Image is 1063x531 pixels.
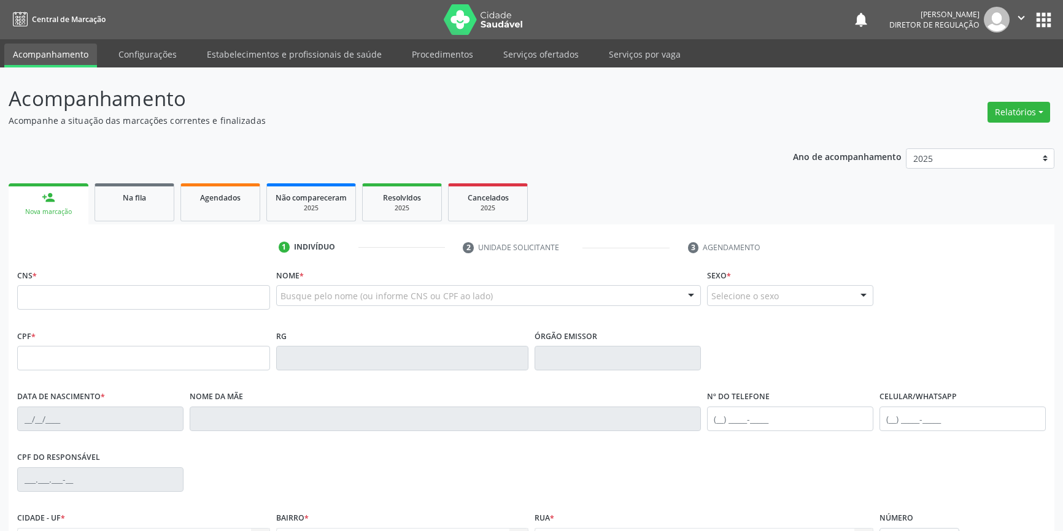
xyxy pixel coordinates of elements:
[403,44,482,65] a: Procedimentos
[110,44,185,65] a: Configurações
[9,83,741,114] p: Acompanhamento
[17,327,36,346] label: CPF
[17,407,184,431] input: __/__/____
[1015,11,1028,25] i: 
[468,193,509,203] span: Cancelados
[294,242,335,253] div: Indivíduo
[711,289,779,302] span: Selecione o sexo
[42,191,55,204] div: person_add
[198,44,390,65] a: Estabelecimentos e profissionais de saúde
[371,204,433,213] div: 2025
[276,509,309,528] label: Bairro
[200,193,241,203] span: Agendados
[9,9,106,29] a: Central de Marcação
[32,14,106,25] span: Central de Marcação
[793,148,902,164] p: Ano de acompanhamento
[457,204,519,213] div: 2025
[879,509,913,528] label: Número
[535,509,554,528] label: Rua
[707,388,770,407] label: Nº do Telefone
[276,204,347,213] div: 2025
[852,11,870,28] button: notifications
[17,448,100,467] label: CPF do responsável
[9,114,741,127] p: Acompanhe a situação das marcações correntes e finalizadas
[17,467,184,492] input: ___.___.___-__
[984,7,1010,32] img: img
[17,207,80,216] div: Nova marcação
[383,193,421,203] span: Resolvidos
[879,388,957,407] label: Celular/WhatsApp
[535,327,597,346] label: Órgão emissor
[276,327,287,346] label: RG
[279,242,290,253] div: 1
[988,102,1050,123] button: Relatórios
[600,44,689,65] a: Serviços por vaga
[889,9,980,20] div: [PERSON_NAME]
[1033,9,1054,31] button: apps
[17,266,37,285] label: CNS
[879,407,1046,431] input: (__) _____-_____
[1010,7,1033,32] button: 
[276,193,347,203] span: Não compareceram
[4,44,97,67] a: Acompanhamento
[707,407,873,431] input: (__) _____-_____
[190,388,243,407] label: Nome da mãe
[707,266,731,285] label: Sexo
[276,266,304,285] label: Nome
[280,289,493,302] span: Busque pelo nome (ou informe CNS ou CPF ao lado)
[495,44,587,65] a: Serviços ofertados
[17,388,105,407] label: Data de nascimento
[123,193,146,203] span: Na fila
[889,20,980,30] span: Diretor de regulação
